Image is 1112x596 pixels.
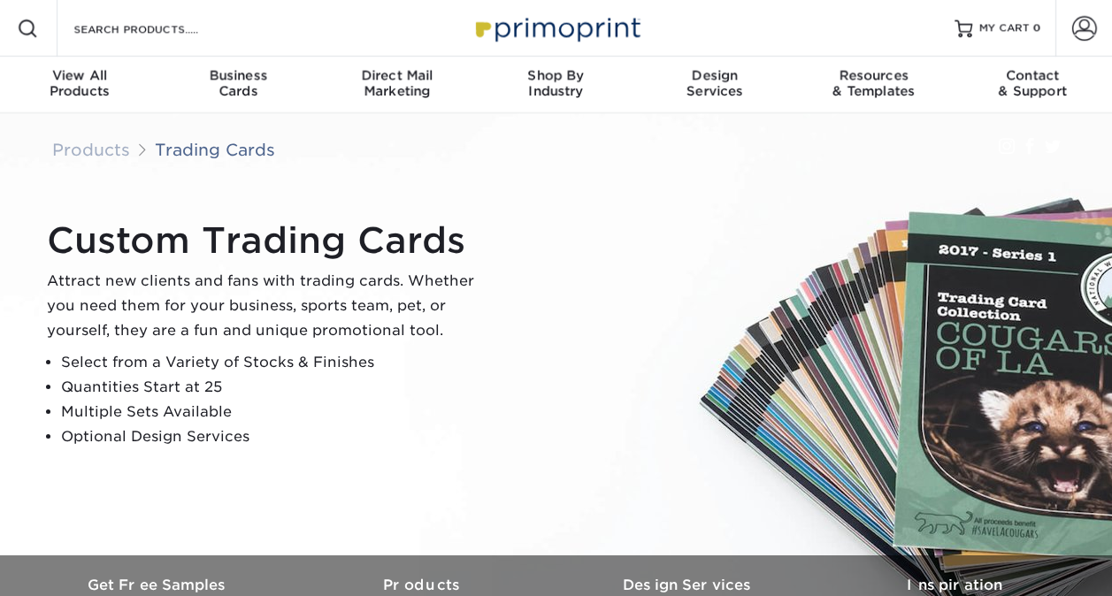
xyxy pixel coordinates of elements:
div: Cards [159,67,318,99]
span: Contact [953,67,1112,83]
a: Contact& Support [953,57,1112,113]
a: Trading Cards [155,140,275,159]
p: Attract new clients and fans with trading cards. Whether you need them for your business, sports ... [47,269,489,343]
li: Quantities Start at 25 [61,375,489,400]
li: Optional Design Services [61,424,489,449]
a: Resources& Templates [794,57,954,113]
li: Multiple Sets Available [61,400,489,424]
div: Services [635,67,794,99]
div: Industry [477,67,636,99]
span: Direct Mail [318,67,477,83]
span: Shop By [477,67,636,83]
li: Select from a Variety of Stocks & Finishes [61,350,489,375]
a: BusinessCards [159,57,318,113]
span: Resources [794,67,954,83]
span: Design [635,67,794,83]
a: Shop ByIndustry [477,57,636,113]
span: Business [159,67,318,83]
div: & Support [953,67,1112,99]
a: Products [52,140,130,159]
h3: Products [291,577,556,593]
a: Direct MailMarketing [318,57,477,113]
h3: Design Services [556,577,822,593]
input: SEARCH PRODUCTS..... [72,18,244,39]
span: 0 [1033,22,1041,34]
img: Primoprint [468,9,645,47]
span: MY CART [979,21,1030,36]
h3: Get Free Samples [26,577,291,593]
div: & Templates [794,67,954,99]
h1: Custom Trading Cards [47,219,489,262]
a: DesignServices [635,57,794,113]
h3: Inspiration [822,577,1087,593]
div: Marketing [318,67,477,99]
